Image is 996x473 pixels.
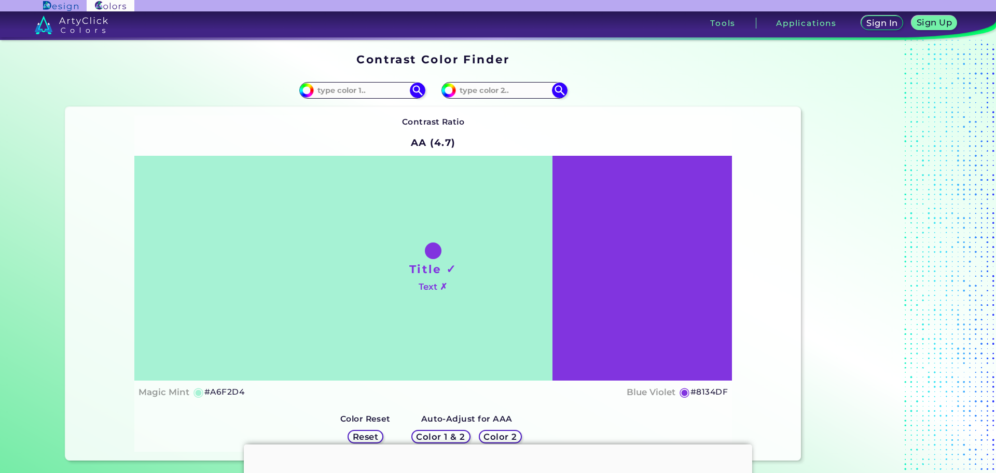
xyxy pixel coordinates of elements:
[776,19,837,27] h3: Applications
[35,16,108,34] img: logo_artyclick_colors_white.svg
[552,83,568,98] img: icon search
[193,386,204,398] h5: ◉
[710,19,736,27] h3: Tools
[43,1,78,11] img: ArtyClick Design logo
[314,83,410,97] input: type color 1..
[863,17,902,30] a: Sign In
[354,433,377,441] h5: Reset
[356,51,509,67] h1: Contrast Color Finder
[485,433,515,441] h5: Color 2
[419,433,463,441] h5: Color 1 & 2
[419,279,447,294] h4: Text ✗
[690,385,728,399] h5: #8134DF
[868,19,896,27] h5: Sign In
[421,414,513,424] strong: Auto-Adjust for AAA
[914,17,955,30] a: Sign Up
[409,261,457,277] h1: Title ✓
[805,49,935,465] iframe: Advertisement
[402,117,465,127] strong: Contrast Ratio
[627,385,675,400] h4: Blue Violet
[679,386,690,398] h5: ◉
[410,83,425,98] img: icon search
[918,19,950,26] h5: Sign Up
[340,414,391,424] strong: Color Reset
[139,385,189,400] h4: Magic Mint
[456,83,552,97] input: type color 2..
[406,131,461,154] h2: AA (4.7)
[204,385,244,399] h5: #A6F2D4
